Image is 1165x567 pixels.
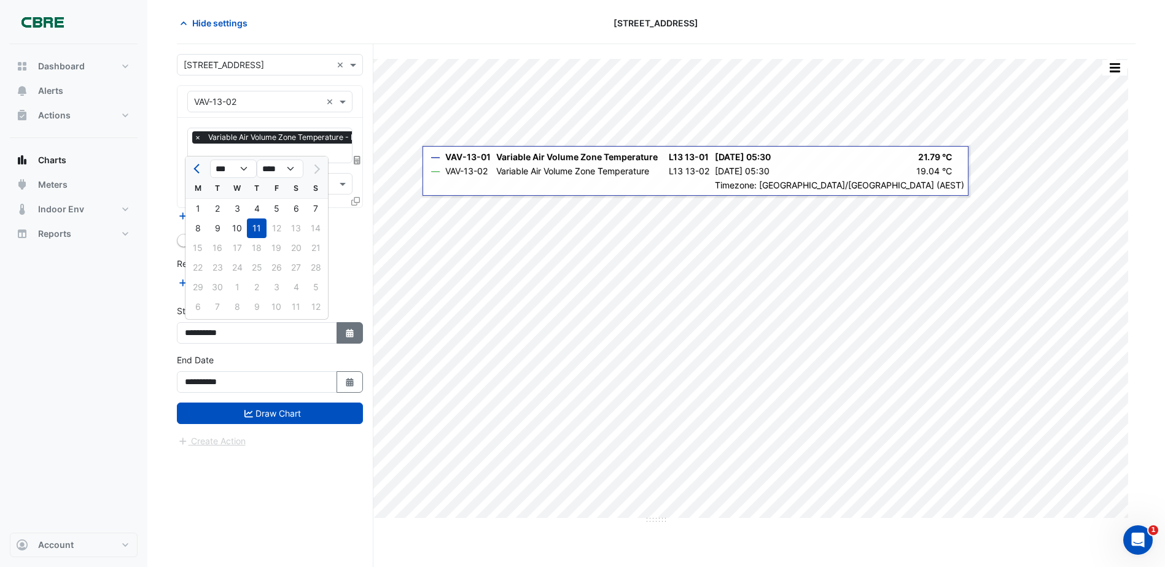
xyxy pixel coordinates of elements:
[177,353,214,366] label: End Date
[306,199,325,218] div: Sunday, September 7, 2025
[1102,60,1127,75] button: More Options
[208,218,227,238] div: Tuesday, September 9, 2025
[614,17,698,29] span: [STREET_ADDRESS]
[16,228,28,240] app-icon: Reports
[227,218,247,238] div: 10
[227,179,247,198] div: W
[188,218,208,238] div: 8
[306,179,325,198] div: S
[345,328,356,338] fa-icon: Select Date
[227,199,247,218] div: Wednesday, September 3, 2025
[10,79,138,103] button: Alerts
[208,199,227,218] div: Tuesday, September 2, 2025
[177,209,251,223] button: Add Equipment
[10,533,138,557] button: Account
[267,179,286,198] div: F
[247,218,267,238] div: 11
[10,103,138,128] button: Actions
[177,257,241,270] label: Reference Lines
[38,154,66,166] span: Charts
[192,131,203,144] span: ×
[326,95,337,108] span: Clear
[247,218,267,238] div: Thursday, September 11, 2025
[16,179,28,191] app-icon: Meters
[188,218,208,238] div: Monday, September 8, 2025
[345,377,356,387] fa-icon: Select Date
[247,199,267,218] div: Thursday, September 4, 2025
[227,199,247,218] div: 3
[16,60,28,72] app-icon: Dashboard
[267,199,286,218] div: 5
[267,199,286,218] div: Friday, September 5, 2025
[205,131,391,144] span: Variable Air Volume Zone Temperature - L13, 13-02
[177,403,363,424] button: Draw Chart
[210,160,257,178] select: Select month
[16,154,28,166] app-icon: Charts
[247,199,267,218] div: 4
[286,199,306,218] div: 6
[177,435,246,445] app-escalated-ticket-create-button: Please draw the charts first
[188,199,208,218] div: Monday, September 1, 2025
[247,179,267,198] div: T
[190,159,205,179] button: Previous month
[38,203,84,215] span: Indoor Env
[15,10,70,34] img: Company Logo
[177,276,268,290] button: Add Reference Line
[227,218,247,238] div: Wednesday, September 10, 2025
[38,228,71,240] span: Reports
[351,196,360,206] span: Clone Favourites and Tasks from this Equipment to other Equipment
[352,155,363,165] span: Choose Function
[337,58,347,71] span: Clear
[10,148,138,172] button: Charts
[16,203,28,215] app-icon: Indoor Env
[38,539,74,551] span: Account
[10,197,138,222] button: Indoor Env
[306,199,325,218] div: 7
[208,179,227,198] div: T
[16,109,28,121] app-icon: Actions
[38,85,63,97] span: Alerts
[38,60,85,72] span: Dashboard
[192,17,247,29] span: Hide settings
[16,85,28,97] app-icon: Alerts
[1123,525,1153,555] iframe: Intercom live chat
[10,222,138,246] button: Reports
[177,304,218,317] label: Start Date
[188,199,208,218] div: 1
[208,218,227,238] div: 9
[10,54,138,79] button: Dashboard
[208,199,227,218] div: 2
[286,179,306,198] div: S
[1148,525,1158,535] span: 1
[286,199,306,218] div: Saturday, September 6, 2025
[177,12,255,34] button: Hide settings
[38,179,68,191] span: Meters
[38,109,71,121] span: Actions
[10,172,138,197] button: Meters
[188,179,208,198] div: M
[257,160,303,178] select: Select year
